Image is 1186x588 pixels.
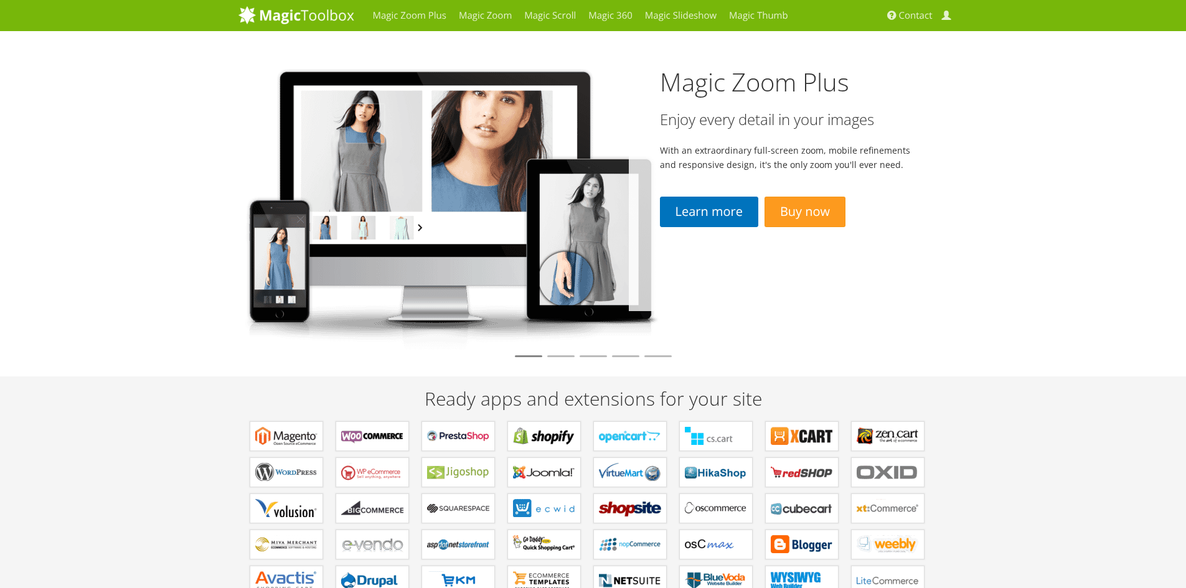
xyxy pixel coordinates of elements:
a: Plugins for WordPress [250,457,323,487]
a: Plugins for Zen Cart [851,421,925,451]
span: Contact [899,9,933,22]
a: Extensions for Blogger [765,530,839,559]
b: Extensions for AspDotNetStorefront [427,535,489,554]
a: Extensions for Squarespace [421,493,495,523]
a: Extensions for xt:Commerce [851,493,925,523]
a: Extensions for nopCommerce [593,530,667,559]
a: Apps for Shopify [507,421,581,451]
b: Add-ons for CS-Cart [685,427,747,446]
a: Extensions for e-vendo [336,530,409,559]
p: With an extraordinary full-screen zoom, mobile refinements and responsive design, it's the only z... [660,143,917,172]
b: Add-ons for osCMax [685,535,747,554]
b: Plugins for Zen Cart [857,427,919,446]
a: Components for VirtueMart [593,457,667,487]
b: Extensions for Weebly [857,535,919,554]
a: Buy now [765,197,845,227]
a: Apps for Bigcommerce [336,493,409,523]
b: Apps for Shopify [513,427,575,446]
b: Modules for OpenCart [599,427,661,446]
a: Magic Zoom Plus [660,65,849,99]
b: Extensions for Blogger [771,535,833,554]
b: Apps for Bigcommerce [341,499,403,518]
b: Plugins for Jigoshop [427,463,489,482]
b: Components for redSHOP [771,463,833,482]
a: Add-ons for osCMax [679,530,753,559]
b: Components for Joomla [513,463,575,482]
img: MagicToolbox.com - Image tools for your website [238,6,354,24]
b: Plugins for CubeCart [771,499,833,518]
a: Plugins for WooCommerce [336,421,409,451]
a: Extensions for Volusion [250,493,323,523]
b: Modules for PrestaShop [427,427,489,446]
b: Components for VirtueMart [599,463,661,482]
b: Extensions for ShopSite [599,499,661,518]
b: Extensions for xt:Commerce [857,499,919,518]
a: Modules for OpenCart [593,421,667,451]
a: Extensions for GoDaddy Shopping Cart [507,530,581,559]
b: Components for HikaShop [685,463,747,482]
a: Extensions for OXID [851,457,925,487]
b: Extensions for Miva Merchant [255,535,318,554]
a: Modules for PrestaShop [421,421,495,451]
a: Plugins for WP e-Commerce [336,457,409,487]
a: Extensions for AspDotNetStorefront [421,530,495,559]
a: Extensions for Miva Merchant [250,530,323,559]
a: Components for Joomla [507,457,581,487]
h2: Ready apps and extensions for your site [238,388,948,409]
b: Plugins for WooCommerce [341,427,403,446]
a: Plugins for Jigoshop [421,457,495,487]
a: Add-ons for osCommerce [679,493,753,523]
a: Extensions for ShopSite [593,493,667,523]
a: Plugins for CubeCart [765,493,839,523]
a: Extensions for Weebly [851,530,925,559]
b: Extensions for Squarespace [427,499,489,518]
b: Extensions for nopCommerce [599,535,661,554]
a: Add-ons for CS-Cart [679,421,753,451]
b: Plugins for WordPress [255,463,318,482]
a: Components for HikaShop [679,457,753,487]
a: Extensions for Magento [250,421,323,451]
b: Extensions for Magento [255,427,318,446]
b: Extensions for ECWID [513,499,575,518]
a: Components for redSHOP [765,457,839,487]
b: Extensions for Volusion [255,499,318,518]
b: Extensions for GoDaddy Shopping Cart [513,535,575,554]
a: Learn more [660,197,758,227]
b: Add-ons for osCommerce [685,499,747,518]
b: Plugins for WP e-Commerce [341,463,403,482]
a: Modules for X-Cart [765,421,839,451]
a: Extensions for ECWID [507,493,581,523]
b: Modules for X-Cart [771,427,833,446]
img: magiczoomplus2-tablet.png [238,59,661,350]
b: Extensions for e-vendo [341,535,403,554]
b: Extensions for OXID [857,463,919,482]
h3: Enjoy every detail in your images [660,111,917,128]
